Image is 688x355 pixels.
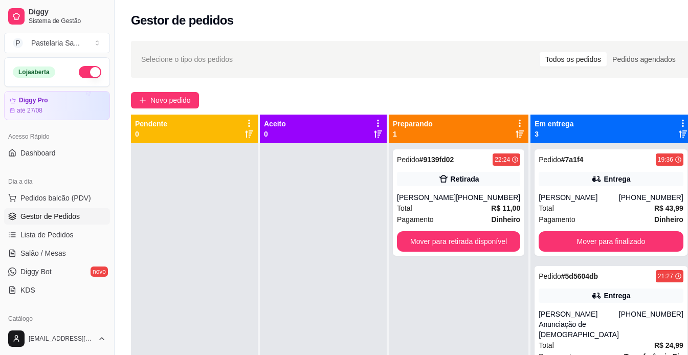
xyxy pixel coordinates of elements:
[20,267,52,277] span: Diggy Bot
[4,145,110,161] a: Dashboard
[20,248,66,258] span: Salão / Mesas
[539,340,554,351] span: Total
[607,52,681,66] div: Pedidos agendados
[397,192,456,203] div: [PERSON_NAME]
[495,156,510,164] div: 22:24
[539,231,683,252] button: Mover para finalizado
[393,129,433,139] p: 1
[4,173,110,190] div: Dia a dia
[135,119,167,129] p: Pendente
[29,8,106,17] span: Diggy
[4,91,110,120] a: Diggy Proaté 27/08
[561,156,584,164] strong: # 7a1f4
[4,282,110,298] a: KDS
[535,129,573,139] p: 3
[31,38,80,48] div: Pastelaria Sa ...
[604,291,630,301] div: Entrega
[139,97,146,104] span: plus
[17,106,42,115] article: até 27/08
[13,38,23,48] span: P
[4,208,110,225] a: Gestor de Pedidos
[131,92,199,108] button: Novo pedido
[13,66,55,78] div: Loja aberta
[456,192,520,203] div: [PHONE_NUMBER]
[19,97,48,104] article: Diggy Pro
[491,215,520,224] strong: Dinheiro
[4,326,110,351] button: [EMAIL_ADDRESS][DOMAIN_NAME]
[4,33,110,53] button: Select a team
[658,156,673,164] div: 19:36
[539,214,575,225] span: Pagamento
[20,148,56,158] span: Dashboard
[264,129,286,139] p: 0
[561,272,598,280] strong: # 5d5604db
[4,190,110,206] button: Pedidos balcão (PDV)
[20,230,74,240] span: Lista de Pedidos
[539,156,561,164] span: Pedido
[4,128,110,145] div: Acesso Rápido
[619,309,683,340] div: [PHONE_NUMBER]
[491,204,520,212] strong: R$ 11,00
[539,272,561,280] span: Pedido
[79,66,101,78] button: Alterar Status
[397,156,419,164] span: Pedido
[150,95,191,106] span: Novo pedido
[540,52,607,66] div: Todos os pedidos
[20,211,80,221] span: Gestor de Pedidos
[539,309,619,340] div: [PERSON_NAME] Anunciação de [DEMOGRAPHIC_DATA]
[29,17,106,25] span: Sistema de Gestão
[397,214,434,225] span: Pagamento
[20,285,35,295] span: KDS
[658,272,673,280] div: 21:27
[29,335,94,343] span: [EMAIL_ADDRESS][DOMAIN_NAME]
[4,263,110,280] a: Diggy Botnovo
[264,119,286,129] p: Aceito
[451,174,479,184] div: Retirada
[393,119,433,129] p: Preparando
[4,310,110,327] div: Catálogo
[535,119,573,129] p: Em entrega
[539,192,619,203] div: [PERSON_NAME]
[4,245,110,261] a: Salão / Mesas
[619,192,683,203] div: [PHONE_NUMBER]
[397,203,412,214] span: Total
[141,54,233,65] span: Selecione o tipo dos pedidos
[539,203,554,214] span: Total
[654,204,683,212] strong: R$ 43,99
[654,341,683,349] strong: R$ 24,99
[135,129,167,139] p: 0
[397,231,520,252] button: Mover para retirada disponível
[4,4,110,29] a: DiggySistema de Gestão
[131,12,234,29] h2: Gestor de pedidos
[20,193,91,203] span: Pedidos balcão (PDV)
[654,215,683,224] strong: Dinheiro
[419,156,454,164] strong: # 9139fd02
[604,174,630,184] div: Entrega
[4,227,110,243] a: Lista de Pedidos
